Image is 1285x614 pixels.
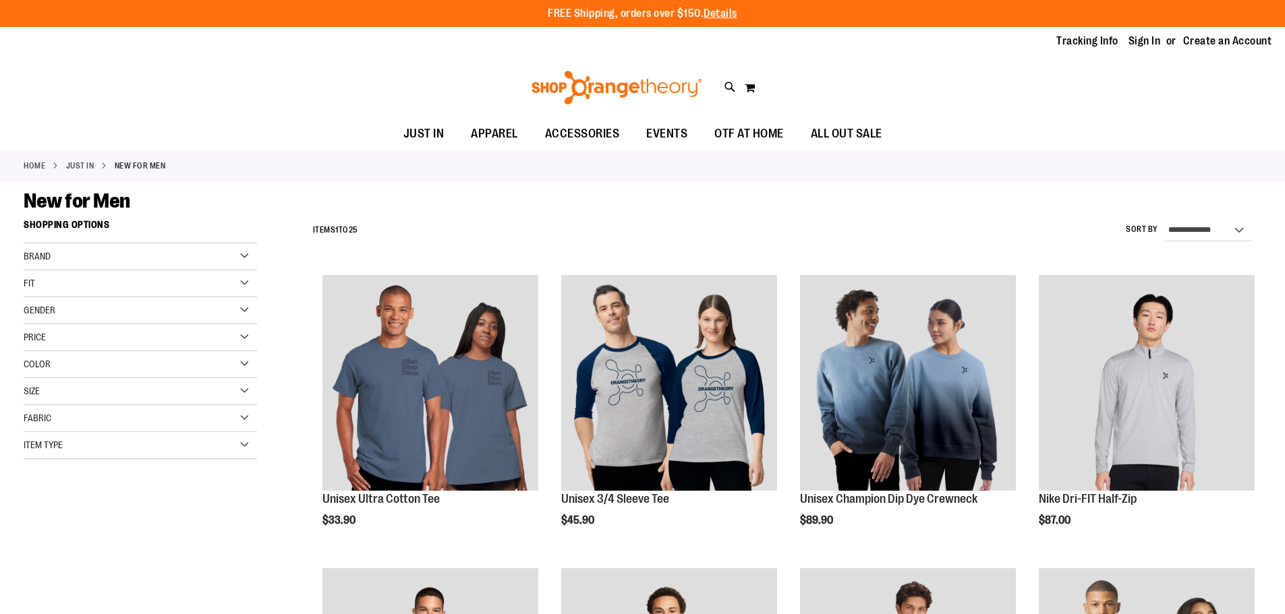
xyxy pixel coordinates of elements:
a: Unisex Ultra Cotton Tee [322,492,440,505]
span: Fit [24,278,35,288]
span: Item Type [24,439,63,450]
span: $87.00 [1039,514,1073,526]
a: Sign In [1129,34,1161,49]
span: Price [24,332,46,342]
a: Unisex 3/4 Sleeve Tee [561,492,669,505]
a: Nike Dri-FIT Half-Zip [1039,275,1255,493]
a: Unisex Champion Dip Dye Crewneck [800,492,977,505]
span: JUST IN [403,119,445,149]
img: Unisex Ultra Cotton Tee [322,275,538,491]
span: Fabric [24,412,51,423]
label: Sort By [1126,224,1158,235]
a: Nike Dri-FIT Half-Zip [1039,492,1137,505]
strong: New for Men [115,160,166,172]
span: New for Men [24,189,130,212]
a: JUST IN [66,160,94,172]
span: EVENTS [646,119,687,149]
div: product [316,268,545,561]
div: product [554,268,784,561]
img: Nike Dri-FIT Half-Zip [1039,275,1255,491]
p: FREE Shipping, orders over $150. [548,6,737,22]
a: Tracking Info [1056,34,1118,49]
img: Shop Orangetheory [530,71,704,104]
span: $45.90 [561,514,596,526]
span: 25 [349,225,358,235]
span: ACCESSORIES [545,119,620,149]
div: product [793,268,1023,561]
img: Unisex Champion Dip Dye Crewneck [800,275,1016,491]
span: Color [24,359,51,369]
a: Create an Account [1183,34,1272,49]
a: Home [24,160,45,172]
strong: Shopping Options [24,213,257,243]
span: OTF AT HOME [714,119,784,149]
a: Unisex Champion Dip Dye Crewneck [800,275,1016,493]
span: Gender [24,305,55,315]
span: $33.90 [322,514,358,526]
span: 1 [335,225,339,235]
img: Unisex 3/4 Sleeve Tee [561,275,777,491]
span: Brand [24,251,51,262]
span: $89.90 [800,514,835,526]
span: ALL OUT SALE [811,119,882,149]
a: Unisex Ultra Cotton Tee [322,275,538,493]
a: Unisex 3/4 Sleeve Tee [561,275,777,493]
span: APPAREL [471,119,518,149]
h2: Items to [313,220,358,241]
a: Details [704,7,737,20]
div: product [1032,268,1261,561]
span: Size [24,386,40,396]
